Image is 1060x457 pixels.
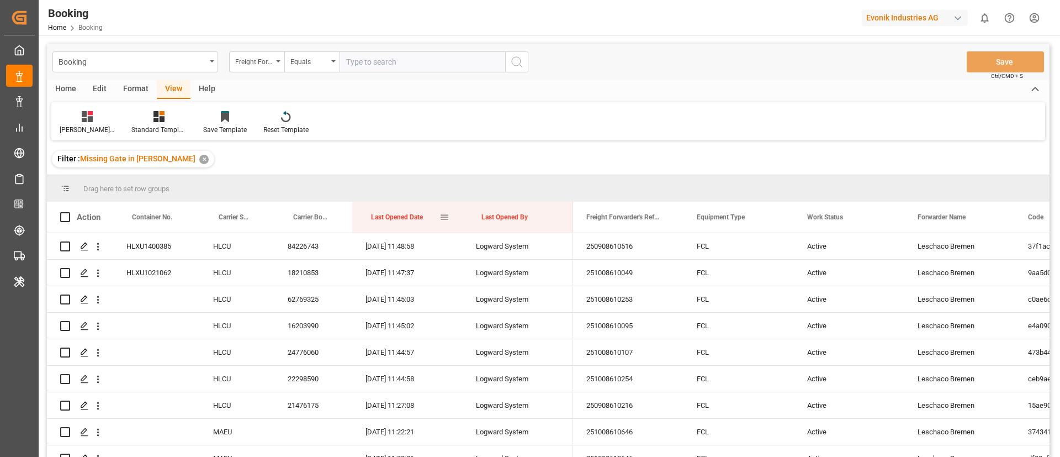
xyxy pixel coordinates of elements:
[59,54,206,68] div: Booking
[794,233,904,259] div: Active
[463,339,573,365] div: Logward System
[794,313,904,339] div: Active
[274,339,352,365] div: 24776060
[47,260,573,286] div: Press SPACE to select this row.
[199,155,209,164] div: ✕
[80,154,195,163] span: Missing Gate in [PERSON_NAME]
[505,51,528,72] button: search button
[991,72,1023,80] span: Ctrl/CMD + S
[683,233,794,259] div: FCL
[352,260,463,286] div: [DATE] 11:47:37
[47,392,573,419] div: Press SPACE to select this row.
[683,260,794,286] div: FCL
[573,260,683,286] div: 251008610049
[47,286,573,313] div: Press SPACE to select this row.
[200,366,274,392] div: HLCU
[683,313,794,339] div: FCL
[274,260,352,286] div: 18210853
[47,339,573,366] div: Press SPACE to select this row.
[683,286,794,312] div: FCL
[683,366,794,392] div: FCL
[274,313,352,339] div: 16203990
[157,80,190,99] div: View
[352,366,463,392] div: [DATE] 11:44:58
[794,260,904,286] div: Active
[132,213,172,221] span: Container No.
[967,51,1044,72] button: Save
[904,260,1015,286] div: Leschaco Bremen
[352,286,463,312] div: [DATE] 11:45:03
[573,233,683,259] div: 250908610516
[683,339,794,365] div: FCL
[573,286,683,312] div: 251008610253
[284,51,340,72] button: open menu
[862,10,968,26] div: Evonik Industries AG
[47,366,573,392] div: Press SPACE to select this row.
[573,419,683,445] div: 251008610646
[904,392,1015,418] div: Leschaco Bremen
[290,54,328,67] div: Equals
[84,80,115,99] div: Edit
[463,313,573,339] div: Logward System
[697,213,745,221] span: Equipment Type
[200,419,274,445] div: MAEU
[48,24,66,31] a: Home
[340,51,505,72] input: Type to search
[47,80,84,99] div: Home
[573,313,683,339] div: 251008610095
[200,313,274,339] div: HLCU
[997,6,1022,30] button: Help Center
[219,213,251,221] span: Carrier SCAC
[263,125,309,135] div: Reset Template
[481,213,528,221] span: Last Opened By
[573,339,683,365] div: 251008610107
[200,339,274,365] div: HLCU
[229,51,284,72] button: open menu
[807,213,843,221] span: Work Status
[371,213,423,221] span: Last Opened Date
[274,392,352,418] div: 21476175
[131,125,187,135] div: Standard Templates
[463,366,573,392] div: Logward System
[904,419,1015,445] div: Leschaco Bremen
[200,233,274,259] div: HLCU
[57,154,80,163] span: Filter :
[352,313,463,339] div: [DATE] 11:45:02
[463,286,573,312] div: Logward System
[352,339,463,365] div: [DATE] 11:44:57
[274,366,352,392] div: 22298590
[904,366,1015,392] div: Leschaco Bremen
[904,233,1015,259] div: Leschaco Bremen
[83,185,169,193] span: Drag here to set row groups
[1028,213,1043,221] span: Code
[293,213,329,221] span: Carrier Booking No.
[794,366,904,392] div: Active
[862,7,972,28] button: Evonik Industries AG
[352,392,463,418] div: [DATE] 11:27:08
[352,233,463,259] div: [DATE] 11:48:58
[794,392,904,418] div: Active
[463,419,573,445] div: Logward System
[972,6,997,30] button: show 0 new notifications
[352,419,463,445] div: [DATE] 11:22:21
[463,392,573,418] div: Logward System
[203,125,247,135] div: Save Template
[683,392,794,418] div: FCL
[904,313,1015,339] div: Leschaco Bremen
[463,233,573,259] div: Logward System
[200,260,274,286] div: HLCU
[794,286,904,312] div: Active
[47,419,573,445] div: Press SPACE to select this row.
[794,419,904,445] div: Active
[47,313,573,339] div: Press SPACE to select this row.
[274,286,352,312] div: 62769325
[52,51,218,72] button: open menu
[200,286,274,312] div: HLCU
[113,233,200,259] div: HLXU1400385
[904,286,1015,312] div: Leschaco Bremen
[573,392,683,418] div: 250908610216
[918,213,966,221] span: Forwarder Name
[235,54,273,67] div: Freight Forwarder's Reference No.
[586,213,660,221] span: Freight Forwarder's Reference No.
[190,80,224,99] div: Help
